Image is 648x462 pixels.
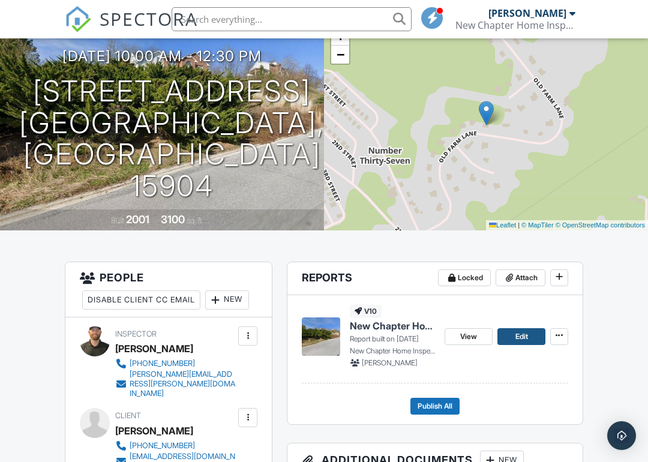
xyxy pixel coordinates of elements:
[161,213,185,226] div: 3100
[65,262,272,317] h3: People
[115,340,193,358] div: [PERSON_NAME]
[607,421,636,450] div: Open Intercom Messenger
[187,216,203,225] span: sq. ft.
[115,370,235,398] a: [PERSON_NAME][EMAIL_ADDRESS][PERSON_NAME][DOMAIN_NAME]
[518,221,520,229] span: |
[62,48,262,64] h3: [DATE] 10:00 am - 12:30 pm
[521,221,554,229] a: © MapTiler
[115,358,235,370] a: [PHONE_NUMBER]
[65,6,91,32] img: The Best Home Inspection Software - Spectora
[130,441,195,451] div: [PHONE_NUMBER]
[205,290,249,310] div: New
[100,6,198,31] span: SPECTORA
[331,46,349,64] a: Zoom out
[115,422,193,440] div: [PERSON_NAME]
[115,411,141,420] span: Client
[65,16,198,41] a: SPECTORA
[130,370,235,398] div: [PERSON_NAME][EMAIL_ADDRESS][PERSON_NAME][DOMAIN_NAME]
[115,329,157,338] span: Inspector
[479,101,494,125] img: Marker
[126,213,149,226] div: 2001
[489,221,516,229] a: Leaflet
[172,7,412,31] input: Search everything...
[556,221,645,229] a: © OpenStreetMap contributors
[488,7,566,19] div: [PERSON_NAME]
[111,216,124,225] span: Built
[115,440,235,452] a: [PHONE_NUMBER]
[337,47,344,62] span: −
[337,29,344,44] span: +
[455,19,575,31] div: New Chapter Home Inspections, LLC
[19,76,325,202] h1: [STREET_ADDRESS] [GEOGRAPHIC_DATA], [GEOGRAPHIC_DATA] 15904
[130,359,195,368] div: [PHONE_NUMBER]
[82,290,200,310] div: Disable Client CC Email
